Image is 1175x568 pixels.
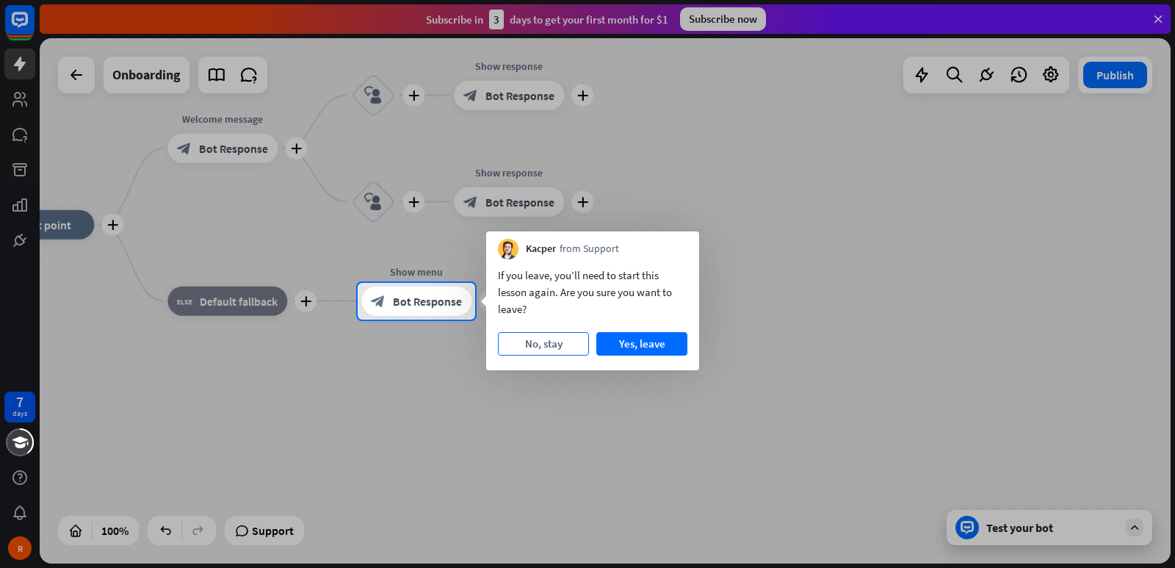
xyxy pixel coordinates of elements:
[12,6,56,50] button: Open LiveChat chat widget
[498,267,687,317] div: If you leave, you’ll need to start this lesson again. Are you sure you want to leave?
[498,332,589,356] button: No, stay
[596,332,687,356] button: Yes, leave
[371,294,386,309] i: block_bot_response
[526,242,556,256] span: Kacper
[393,294,462,309] span: Bot Response
[560,242,619,256] span: from Support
